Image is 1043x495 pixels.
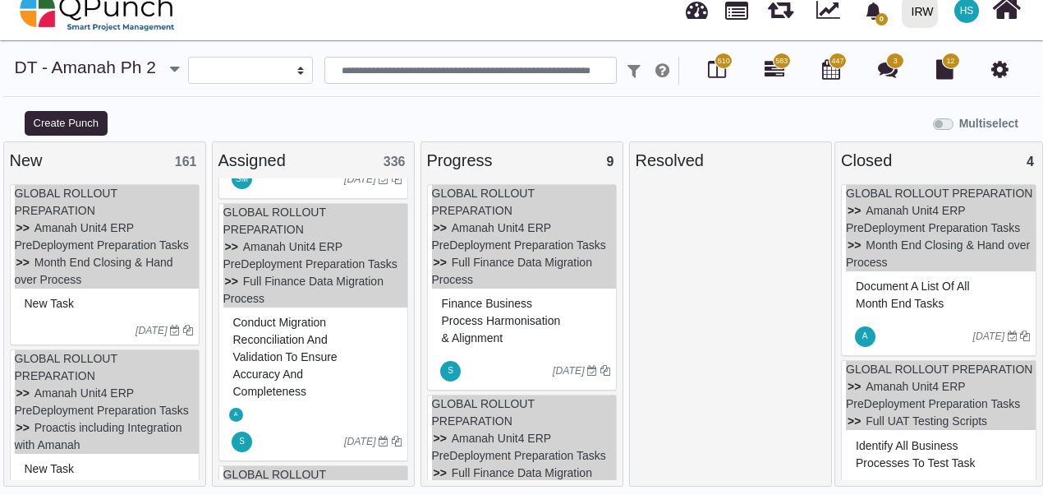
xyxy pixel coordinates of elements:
[223,240,397,271] a: Amanah Unit4 ERP PreDeployment Preparation Tasks
[765,59,784,79] i: Gantt
[936,59,953,79] i: Document Library
[831,56,843,67] span: 447
[865,2,882,20] svg: bell fill
[25,462,74,475] span: #82042
[15,221,189,252] a: Amanah Unit4 ERP PreDeployment Preparation Tasks
[655,62,669,79] i: e.g: punch or !ticket or &Category or #label or @username or $priority or *iteration or ^addition...
[15,386,189,417] a: Amanah Unit4 ERP PreDeployment Preparation Tasks
[959,117,1018,130] b: Multiselect
[553,365,585,377] i: [DATE]
[218,148,408,173] div: Assigned
[432,432,606,462] a: Amanah Unit4 ERP PreDeployment Preparation Tasks
[894,56,898,67] span: 3
[636,148,825,173] div: Resolved
[855,326,875,347] span: Azeem.khan
[234,412,238,418] span: A
[344,436,376,447] i: [DATE]
[392,174,402,184] i: Clone
[448,367,453,375] span: S
[1008,331,1018,341] i: Due Date
[600,366,610,376] i: Clone
[846,187,1032,200] a: GLOBAL ROLLOUT PREPARATION
[718,56,730,67] span: 510
[384,155,406,169] span: 336
[432,221,606,252] a: Amanah Unit4 ERP PreDeployment Preparation Tasks
[233,316,338,398] span: #82020
[947,56,955,67] span: 12
[427,148,617,173] div: Progress
[846,363,1032,376] a: GLOBAL ROLLOUT PREPARATION
[15,352,117,382] a: GLOBAL ROLLOUT PREPARATION
[10,148,200,173] div: New
[765,66,784,79] a: 583
[15,256,173,286] a: Month End Closing & Hand over Process
[25,111,108,136] button: Create Punch
[822,59,840,79] i: Calendar
[136,325,168,336] i: [DATE]
[846,238,1030,269] a: Month End Closing & Hand over Process
[392,437,402,446] i: Clone
[878,59,898,79] i: Punch Discussion
[175,155,197,169] span: 161
[232,432,252,452] span: Salman.khan
[432,256,592,286] a: Full Finance Data Migration Process
[15,187,117,217] a: GLOBAL ROLLOUT PREPARATION
[440,361,461,382] span: Salman.khan
[15,421,182,451] a: Proactis including Integration with Amanah
[15,58,156,76] a: DT - Amanah Ph 2
[170,326,180,335] i: Due Date
[775,56,788,67] span: 583
[856,280,970,310] span: #82034
[183,326,193,335] i: Clone
[442,297,561,345] span: #82163
[846,204,1020,234] a: Amanah Unit4 ERP PreDeployment Preparation Tasks
[846,380,1020,410] a: Amanah Unit4 ERP PreDeployment Preparation Tasks
[856,439,976,470] span: #82021
[973,331,1005,342] i: [DATE]
[708,59,726,79] i: Board
[1020,331,1030,341] i: Clone
[432,397,535,428] a: GLOBAL ROLLOUT PREPARATION
[223,206,326,236] a: GLOBAL ROLLOUT PREPARATION
[960,6,974,16] span: HS
[379,437,388,446] i: Due Date
[1027,155,1034,169] span: 4
[25,297,74,310] span: #82155
[862,332,868,340] span: A
[236,175,248,183] span: SM
[239,437,245,446] span: S
[344,173,376,185] i: [DATE]
[875,13,888,25] span: 0
[229,408,243,422] span: Azeem.khan
[607,155,614,169] span: 9
[587,366,597,376] i: Due Date
[232,169,252,189] span: Shafqat Mustafa
[841,148,1036,173] div: Closed
[379,174,388,184] i: Due Date
[223,275,384,305] a: Full Finance Data Migration Process
[432,187,535,217] a: GLOBAL ROLLOUT PREPARATION
[866,414,987,428] a: Full UAT Testing Scripts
